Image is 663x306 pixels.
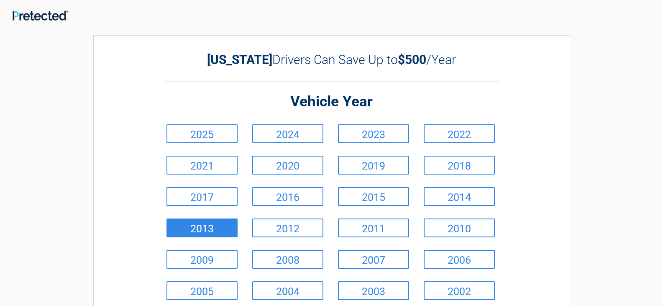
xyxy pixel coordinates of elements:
[252,187,323,206] a: 2016
[338,124,409,143] a: 2023
[164,52,499,67] h2: Drivers Can Save Up to /Year
[13,10,68,21] img: Main Logo
[338,281,409,300] a: 2003
[166,124,238,143] a: 2025
[338,250,409,269] a: 2007
[252,281,323,300] a: 2004
[166,281,238,300] a: 2005
[166,250,238,269] a: 2009
[166,219,238,237] a: 2013
[207,52,272,67] b: [US_STATE]
[338,219,409,237] a: 2011
[424,250,495,269] a: 2006
[252,156,323,175] a: 2020
[252,250,323,269] a: 2008
[338,187,409,206] a: 2015
[252,219,323,237] a: 2012
[338,156,409,175] a: 2019
[398,52,426,67] b: $500
[424,219,495,237] a: 2010
[424,187,495,206] a: 2014
[166,187,238,206] a: 2017
[164,92,499,112] h2: Vehicle Year
[166,156,238,175] a: 2021
[424,124,495,143] a: 2022
[424,281,495,300] a: 2002
[252,124,323,143] a: 2024
[424,156,495,175] a: 2018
